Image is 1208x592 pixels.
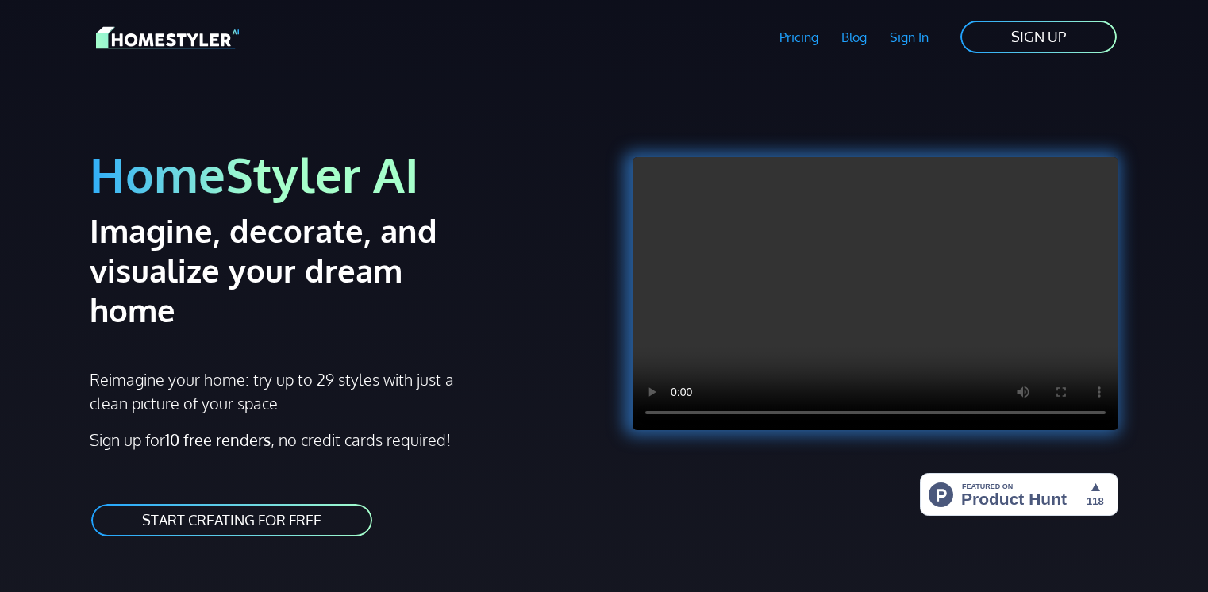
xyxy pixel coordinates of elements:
[90,502,374,538] a: START CREATING FOR FREE
[920,473,1118,516] img: HomeStyler AI - Interior Design Made Easy: One Click to Your Dream Home | Product Hunt
[959,19,1118,55] a: SIGN UP
[90,210,494,329] h2: Imagine, decorate, and visualize your dream home
[165,429,271,450] strong: 10 free renders
[829,19,878,56] a: Blog
[878,19,940,56] a: Sign In
[768,19,830,56] a: Pricing
[96,24,239,52] img: HomeStyler AI logo
[90,367,468,415] p: Reimagine your home: try up to 29 styles with just a clean picture of your space.
[90,144,594,204] h1: HomeStyler AI
[90,428,594,452] p: Sign up for , no credit cards required!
